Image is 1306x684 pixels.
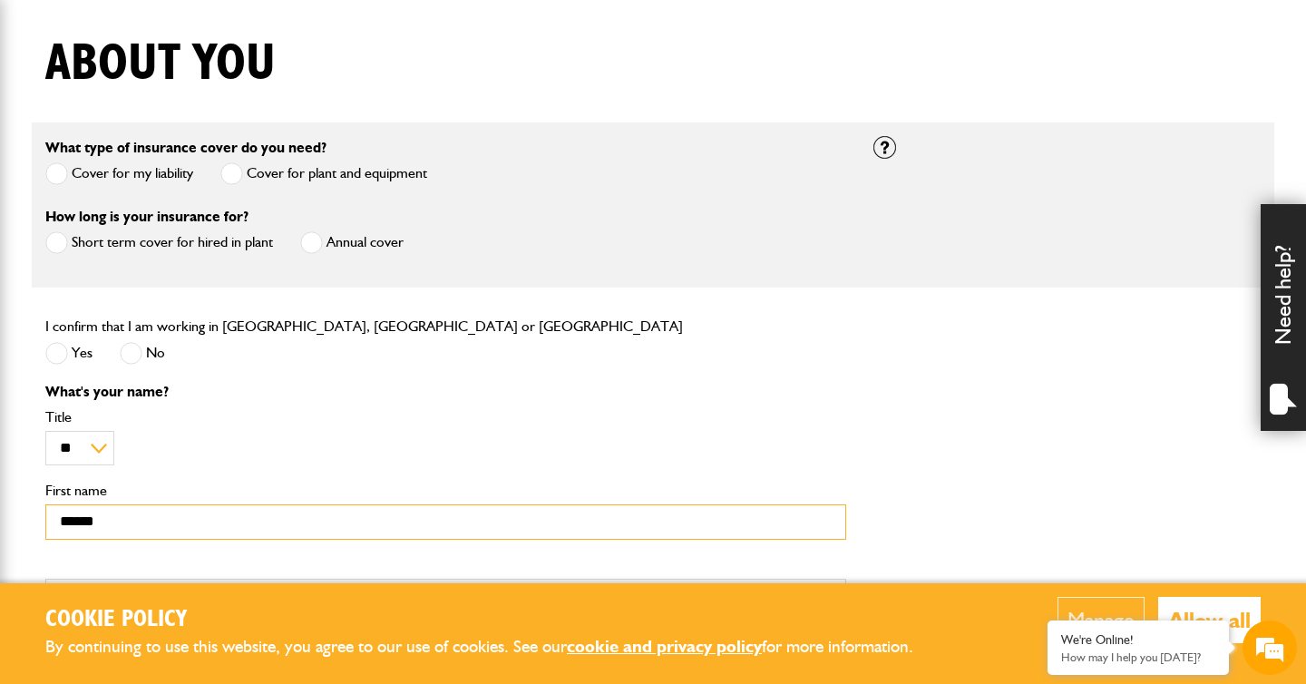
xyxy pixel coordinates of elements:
div: Need help? [1261,204,1306,431]
h2: Cookie Policy [45,606,943,634]
label: Short term cover for hired in plant [45,231,273,254]
h1: About you [45,34,276,94]
label: Cover for my liability [45,162,193,185]
p: By continuing to use this website, you agree to our use of cookies. See our for more information. [45,633,943,661]
div: We're Online! [1061,632,1215,648]
label: Annual cover [300,231,404,254]
input: Enter your email address [24,221,331,261]
div: Chat with us now [94,102,305,125]
p: How may I help you today? [1061,650,1215,664]
input: Enter your phone number [24,275,331,315]
p: What's your name? [45,385,846,399]
textarea: Type your message and hit 'Enter' [24,328,331,543]
div: Minimize live chat window [297,9,341,53]
label: Yes [45,342,93,365]
label: How long is your insurance for? [45,210,249,224]
button: Allow all [1158,597,1261,643]
label: First name [45,484,846,498]
label: Title [45,410,846,425]
label: What type of insurance cover do you need? [45,141,326,155]
a: cookie and privacy policy [567,636,762,657]
input: Enter your last name [24,168,331,208]
label: No [120,342,165,365]
button: Manage [1057,597,1145,643]
label: I confirm that I am working in [GEOGRAPHIC_DATA], [GEOGRAPHIC_DATA] or [GEOGRAPHIC_DATA] [45,319,683,334]
em: Start Chat [247,559,329,583]
img: d_20077148190_company_1631870298795_20077148190 [31,101,76,126]
label: Cover for plant and equipment [220,162,427,185]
